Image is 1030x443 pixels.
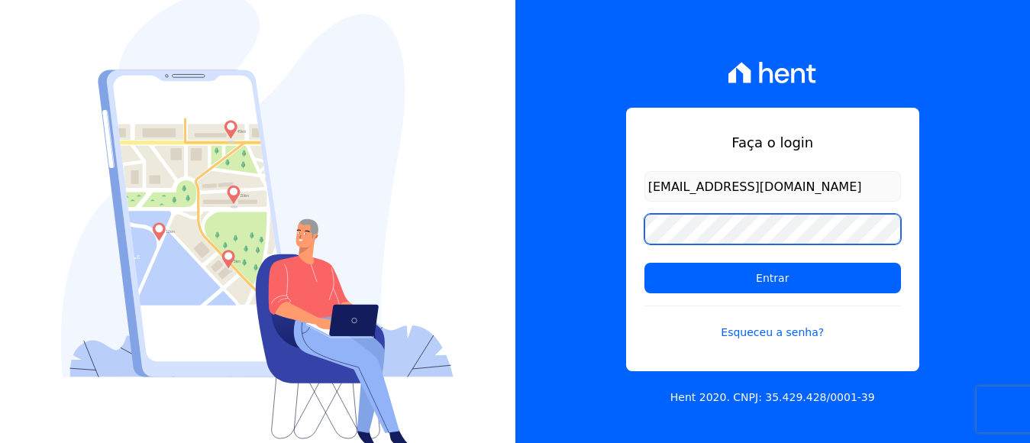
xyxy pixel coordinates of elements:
a: Esqueceu a senha? [644,306,901,341]
p: Hent 2020. CNPJ: 35.429.428/0001-39 [670,390,875,406]
h1: Faça o login [644,132,901,153]
input: Email [644,171,901,202]
input: Entrar [644,263,901,293]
